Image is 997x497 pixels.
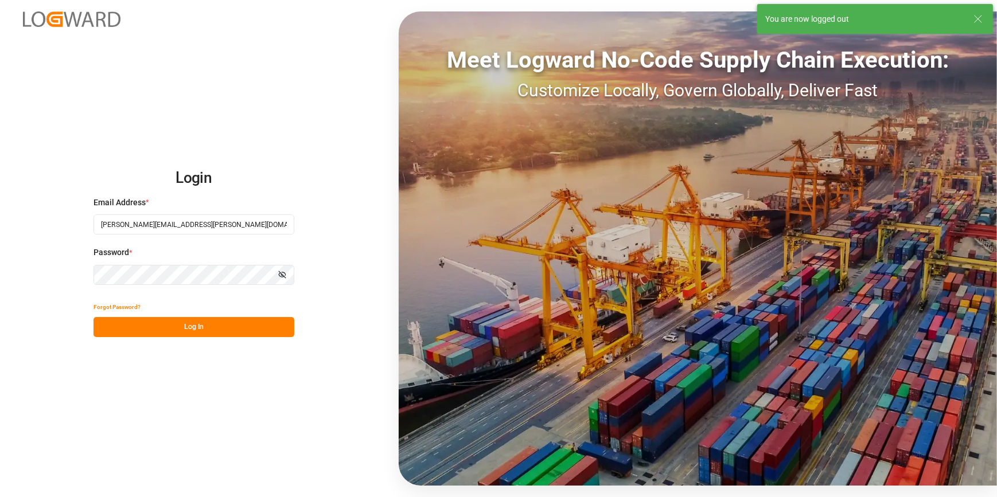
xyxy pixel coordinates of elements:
div: Customize Locally, Govern Globally, Deliver Fast [399,77,997,103]
h2: Login [94,160,294,197]
img: Logward_new_orange.png [23,11,120,27]
span: Email Address [94,197,146,209]
div: You are now logged out [765,13,963,25]
button: Log In [94,317,294,337]
div: Meet Logward No-Code Supply Chain Execution: [399,43,997,77]
input: Enter your email [94,214,294,234]
span: Password [94,246,129,259]
button: Forgot Password? [94,297,141,317]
